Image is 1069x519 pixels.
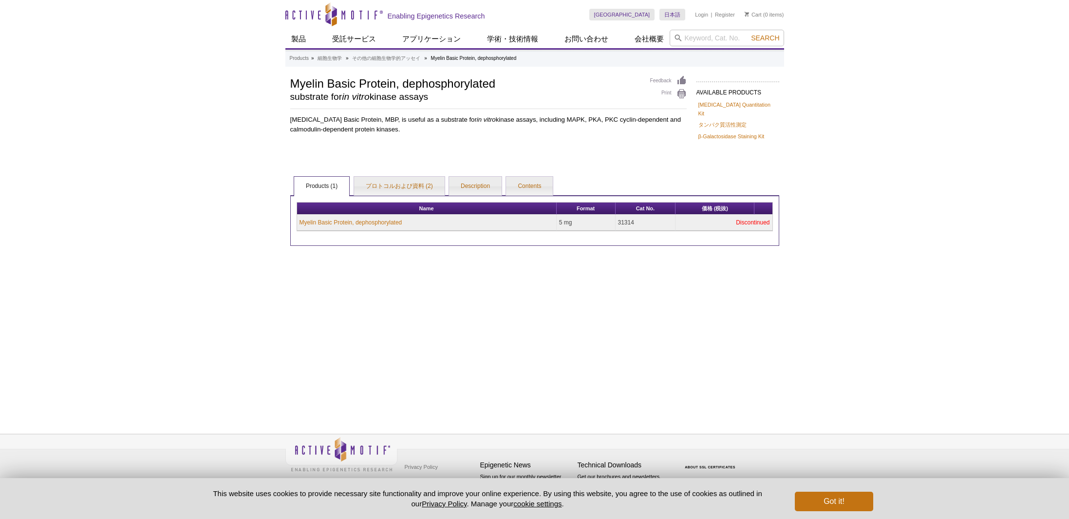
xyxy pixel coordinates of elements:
table: Click to Verify - This site chose Symantec SSL for secure e-commerce and confidential communicati... [675,451,748,473]
li: » [346,56,349,61]
a: [GEOGRAPHIC_DATA] [589,9,655,20]
li: » [424,56,427,61]
p: This website uses cookies to provide necessary site functionality and improve your online experie... [196,488,779,509]
p: [MEDICAL_DATA] Basic Protein, MBP, is useful as a substrate for kinase assays, including MAPK, PK... [290,115,687,134]
th: Name [297,203,557,215]
li: Myelin Basic Protein, dephosphorylated [431,56,517,61]
li: | [711,9,713,20]
button: Search [748,34,782,42]
a: Privacy Policy [422,500,467,508]
a: Cart [745,11,762,18]
h4: Epigenetic News [480,461,573,469]
a: その他の細胞生物学的アッセイ [352,54,420,63]
th: 価格 (税抜) [675,203,754,215]
h2: substrate for kinase assays [290,93,640,101]
button: Got it! [795,492,873,511]
a: Print [650,89,687,99]
a: お問い合わせ [559,30,614,48]
input: Keyword, Cat. No. [670,30,784,46]
th: Cat No. [616,203,676,215]
a: ABOUT SSL CERTIFICATES [685,465,735,469]
i: in vitro [477,116,496,123]
a: 受託サービス [326,30,382,48]
a: タンパク質活性測定 [698,120,747,129]
img: Your Cart [745,12,749,17]
a: プロトコルおよび資料 (2) [354,177,445,196]
span: Search [751,34,779,42]
i: in vitro [342,92,370,102]
a: β-Galactosidase Staining Kit [698,132,765,141]
a: 細胞生物学 [318,54,342,63]
a: Description [449,177,502,196]
td: 5 mg [557,215,616,231]
a: 日本語 [659,9,685,20]
a: Products [290,54,309,63]
a: Register [715,11,735,18]
a: Privacy Policy [402,460,440,474]
p: Sign up for our monthly newsletter highlighting recent publications in the field of epigenetics. [480,473,573,506]
a: 会社概要 [629,30,670,48]
h2: Enabling Epigenetics Research [388,12,485,20]
a: Feedback [650,75,687,86]
h1: Myelin Basic Protein, dephosphorylated [290,75,640,90]
td: 31314 [616,215,676,231]
h4: Technical Downloads [578,461,670,469]
a: [MEDICAL_DATA] Quantitation Kit [698,100,777,118]
li: » [311,56,314,61]
li: (0 items) [745,9,784,20]
h2: AVAILABLE PRODUCTS [696,81,779,99]
a: アプリケーション [396,30,467,48]
button: cookie settings [513,500,562,508]
img: Active Motif, [285,434,397,474]
a: Myelin Basic Protein, dephosphorylated [300,218,402,227]
a: 学術・技術情報 [481,30,544,48]
a: Login [695,11,708,18]
a: Products (1) [294,177,349,196]
a: Terms & Conditions [402,474,453,489]
a: Contents [506,177,553,196]
th: Format [557,203,616,215]
td: Discontinued [675,215,772,231]
a: 製品 [285,30,312,48]
p: Get our brochures and newsletters, or request them by mail. [578,473,670,498]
